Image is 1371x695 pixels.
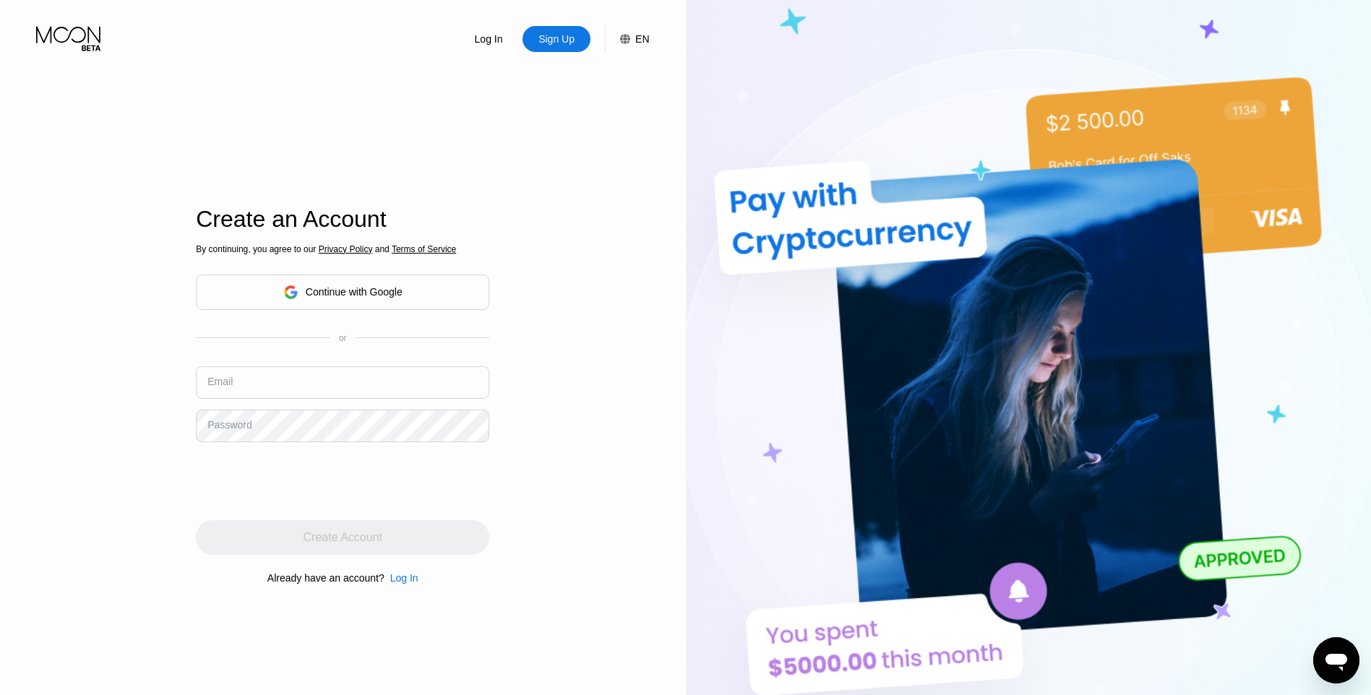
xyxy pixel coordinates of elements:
div: Sign Up [523,26,590,52]
div: Sign Up [537,32,576,46]
div: Continue with Google [196,275,489,310]
iframe: reCAPTCHA [196,453,416,509]
div: Password [207,419,252,431]
div: Continue with Google [306,286,403,298]
div: EN [635,33,649,45]
div: Log In [384,572,418,584]
div: EN [605,26,649,52]
div: Log In [473,32,504,46]
iframe: Schaltfläche zum Öffnen des Messaging-Fensters [1313,637,1359,683]
div: or [339,333,347,343]
span: and [372,244,392,254]
span: Privacy Policy [319,244,373,254]
span: Terms of Service [392,244,456,254]
div: Already have an account? [267,572,384,584]
div: Log In [390,572,418,584]
div: Email [207,376,233,387]
div: Create an Account [196,206,489,233]
div: By continuing, you agree to our [196,244,489,254]
div: Log In [455,26,523,52]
